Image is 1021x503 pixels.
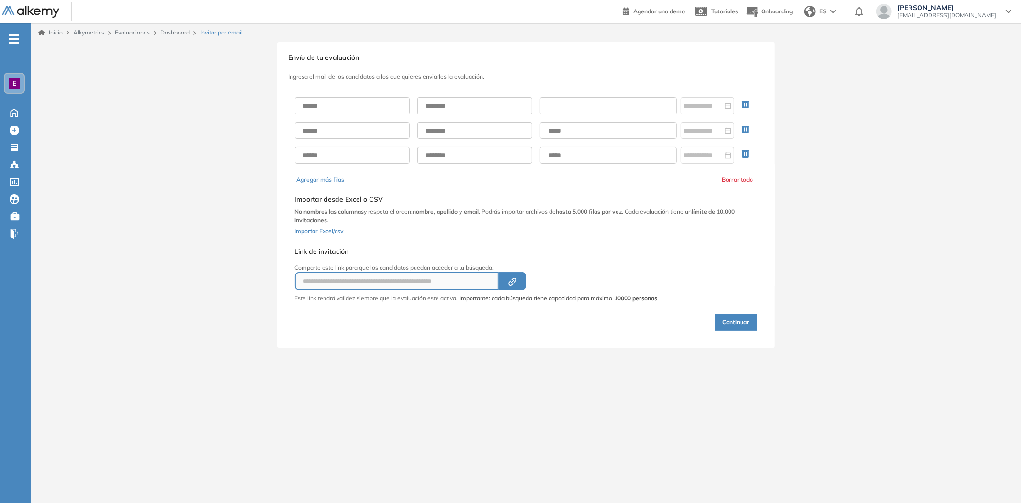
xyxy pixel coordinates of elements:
strong: 10000 personas [615,295,658,302]
button: Agregar más filas [297,175,345,184]
span: [PERSON_NAME] [898,4,996,11]
button: Importar Excel/csv [295,225,344,236]
p: y respeta el orden: . Podrás importar archivos de . Cada evaluación tiene un . [295,207,757,225]
h5: Importar desde Excel o CSV [295,195,757,204]
a: Agendar una demo [623,5,685,16]
img: arrow [830,10,836,13]
h5: Link de invitación [295,248,658,256]
span: ES [819,7,827,16]
a: Dashboard [160,29,190,36]
p: Comparte este link para que los candidatos puedan acceder a tu búsqueda. [295,263,658,272]
span: Importante: cada búsqueda tiene capacidad para máximo [460,294,658,303]
span: Agendar una demo [633,8,685,15]
b: No nombres las columnas [295,208,364,215]
a: Evaluaciones [115,29,150,36]
img: Logo [2,6,59,18]
button: Onboarding [746,1,793,22]
p: Este link tendrá validez siempre que la evaluación esté activa. [295,294,458,303]
span: Importar Excel/csv [295,228,344,235]
b: hasta 5.000 filas por vez [556,208,622,215]
button: Continuar [715,314,757,331]
span: Onboarding [761,8,793,15]
span: Tutoriales [711,8,738,15]
a: Inicio [38,28,63,37]
h3: Envío de tu evaluación [289,54,763,62]
span: Alkymetrics [73,29,104,36]
i: - [9,38,19,40]
span: [EMAIL_ADDRESS][DOMAIN_NAME] [898,11,996,19]
span: Invitar por email [200,28,243,37]
button: Borrar todo [722,175,753,184]
b: límite de 10.000 invitaciones [295,208,735,224]
b: nombre, apellido y email [413,208,479,215]
span: E [12,80,16,87]
h3: Ingresa el mail de los candidatos a los que quieres enviarles la evaluación. [289,73,763,80]
img: world [804,6,816,17]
